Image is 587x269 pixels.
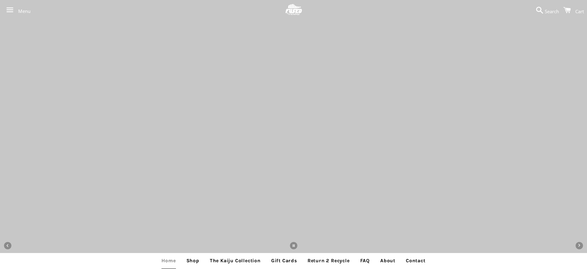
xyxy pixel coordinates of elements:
span: Search [545,8,559,14]
button: Menu [3,1,31,20]
a: FAQ [356,253,374,268]
button: Pause slideshow [287,239,300,252]
span: Cart [575,8,584,14]
span: Menu [18,8,31,14]
a: The Kaiju Collection [205,253,265,268]
a: Return 2 Recycle [303,253,354,268]
a: Home [157,253,180,268]
button: Previous slide [1,239,14,252]
a: Search [533,1,559,19]
a: Contact [401,253,430,268]
a: About [376,253,400,268]
a: Cart [560,1,584,19]
button: Next slide [573,239,586,252]
a: Gift Cards [267,253,302,268]
a: Shop [182,253,204,268]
